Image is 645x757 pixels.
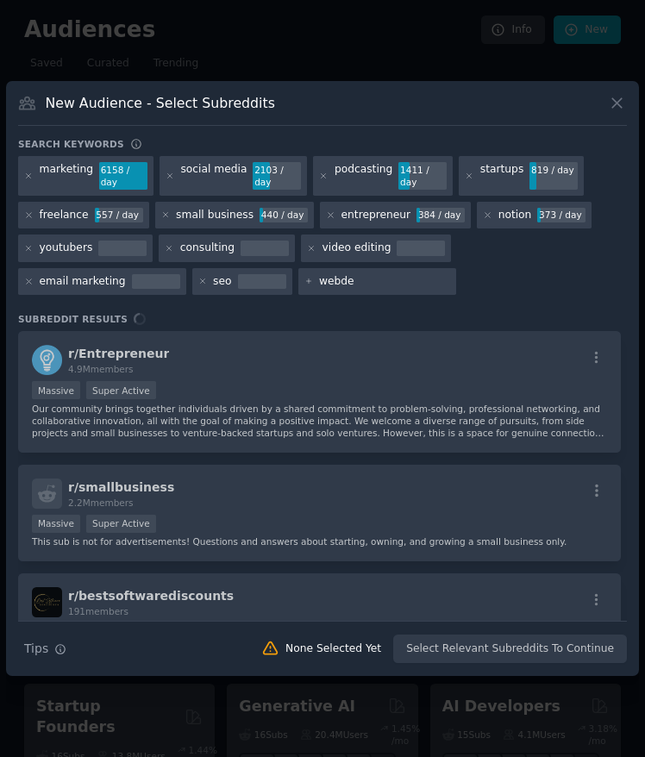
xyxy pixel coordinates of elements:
[46,94,275,112] h3: New Audience - Select Subreddits
[95,208,143,223] div: 557 / day
[180,241,235,256] div: consulting
[180,162,247,190] div: social media
[18,138,124,150] h3: Search keywords
[213,274,231,290] div: seo
[24,640,48,658] span: Tips
[498,208,532,223] div: notion
[40,162,93,190] div: marketing
[260,208,308,223] div: 440 / day
[537,208,586,223] div: 373 / day
[18,634,72,664] button: Tips
[398,162,447,190] div: 1411 / day
[416,208,465,223] div: 384 / day
[40,274,126,290] div: email marketing
[253,162,301,190] div: 2103 / day
[341,208,411,223] div: entrepreneur
[18,313,128,325] span: Subreddit Results
[335,162,392,190] div: podcasting
[322,241,391,256] div: video editing
[40,208,89,223] div: freelance
[176,208,254,223] div: small business
[529,162,578,178] div: 819 / day
[480,162,523,190] div: startups
[285,641,381,657] div: None Selected Yet
[40,241,93,256] div: youtubers
[319,274,450,290] input: New Keyword
[99,162,147,190] div: 6158 / day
